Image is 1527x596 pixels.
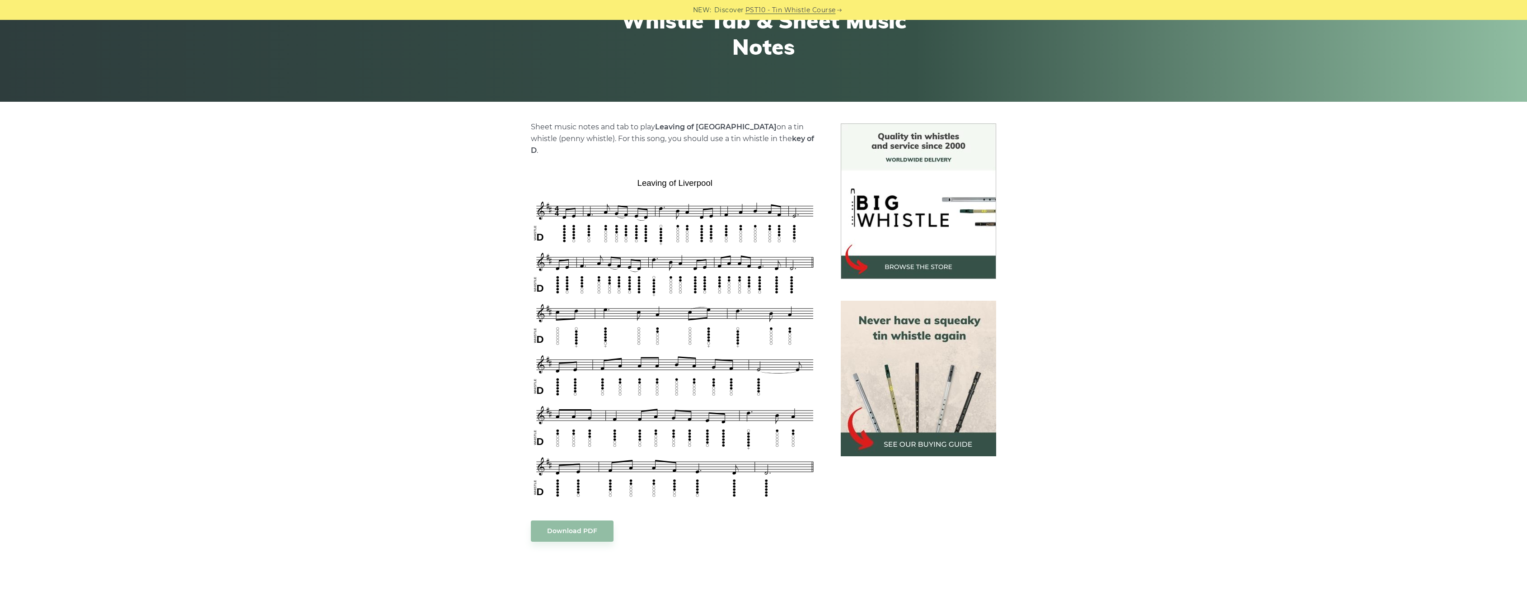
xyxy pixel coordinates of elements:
[745,5,836,15] a: PST10 - Tin Whistle Course
[693,5,712,15] span: NEW:
[714,5,744,15] span: Discover
[841,123,996,279] img: BigWhistle Tin Whistle Store
[531,175,819,502] img: Leaving of Liverpool Tin Whistle Tab & Sheet Music
[531,520,614,542] a: Download PDF
[531,121,819,156] p: Sheet music notes and tab to play on a tin whistle (penny whistle). For this song, you should use...
[841,301,996,456] img: tin whistle buying guide
[655,123,777,131] strong: Leaving of [GEOGRAPHIC_DATA]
